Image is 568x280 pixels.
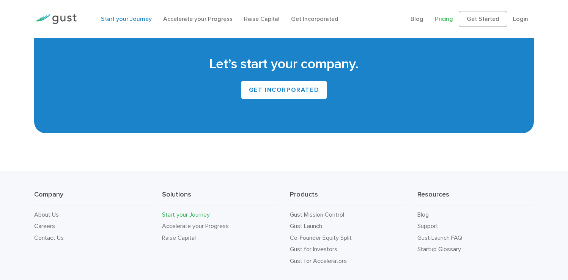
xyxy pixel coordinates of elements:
a: Raise Capital [162,234,196,241]
a: Pricing [435,15,453,22]
a: Contact Us [34,234,64,241]
a: Blog [417,211,429,218]
a: Gust Launch [290,222,322,230]
a: Blog [411,15,423,22]
a: Login [513,15,528,22]
a: Co-Founder Equity Split [290,234,352,241]
a: Startup Glossary [417,245,461,253]
a: Raise Capital [244,15,280,22]
h3: Resources [417,190,534,206]
h3: Company [34,190,151,206]
a: GET INCORPORATED [241,81,327,99]
a: Start your Journey [162,211,210,218]
a: Get Started [459,11,507,27]
img: Gust Logo [34,14,77,24]
a: Careers [34,222,55,230]
a: Get Incorporated [291,15,338,22]
a: Start your Journey [101,15,152,22]
a: Accelerate your Progress [163,15,233,22]
a: Gust Launch FAQ [417,234,462,241]
h3: Solutions [162,190,278,206]
a: Gust Mission Control [290,211,344,218]
a: Accelerate your Progress [162,222,229,230]
h3: Products [290,190,406,206]
a: About Us [34,211,59,218]
a: Support [417,222,438,230]
a: Gust for Investors [290,245,337,253]
a: Gust for Accelerators [290,257,347,264]
h2: Let’s start your company. [46,55,522,73]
